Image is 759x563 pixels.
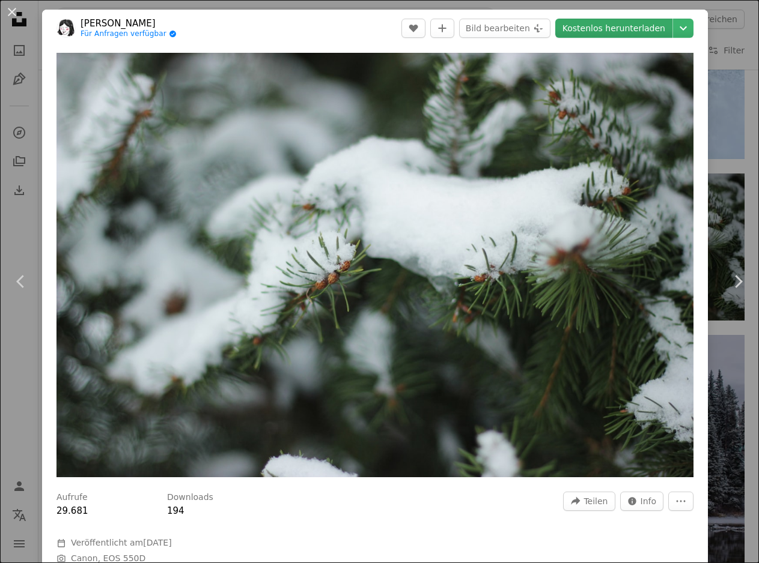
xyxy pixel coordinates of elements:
[641,492,657,510] span: Info
[555,19,672,38] a: Kostenlos herunterladen
[430,19,454,38] button: Zu Kollektion hinzufügen
[673,19,693,38] button: Downloadgröße auswählen
[167,492,213,504] h3: Downloads
[668,492,693,511] button: Weitere Aktionen
[56,505,88,516] span: 29.681
[56,53,693,477] button: Dieses Bild heranzoomen
[81,17,177,29] a: [PERSON_NAME]
[717,224,759,339] a: Weiter
[584,492,608,510] span: Teilen
[563,492,615,511] button: Dieses Bild teilen
[167,505,184,516] span: 194
[71,538,172,547] span: Veröffentlicht am
[143,538,171,547] time: 16. Dezember 2023 um 00:17:55 MEZ
[56,19,76,38] img: Zum Profil von Svitlanka Dlinnaya
[459,19,550,38] button: Bild bearbeiten
[56,492,88,504] h3: Aufrufe
[620,492,664,511] button: Statistiken zu diesem Bild
[401,19,425,38] button: Gefällt mir
[81,29,177,39] a: Für Anfragen verfügbar
[56,53,693,477] img: Eine Nahaufnahme von Schnee auf einer Kiefer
